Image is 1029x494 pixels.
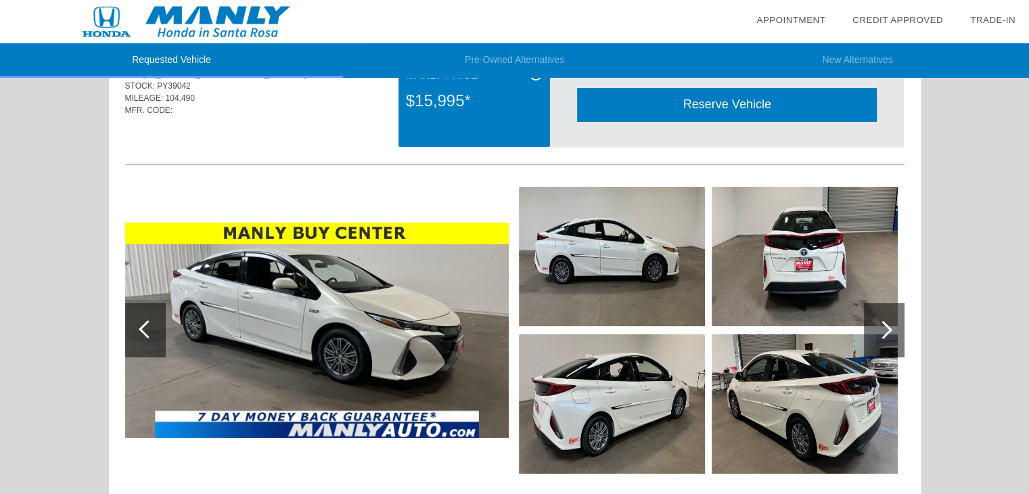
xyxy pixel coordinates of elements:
[125,93,164,103] span: MILEAGE:
[712,187,898,326] img: image.aspx
[406,83,543,118] div: $15,995*
[852,15,943,25] a: Credit Approved
[712,334,898,474] img: image.aspx
[686,43,1029,78] li: New Alternatives
[125,223,509,439] img: image.aspx
[577,88,877,121] div: Reserve Vehicle
[519,187,705,326] img: image.aspx
[756,15,825,25] a: Appointment
[519,334,705,474] img: image.aspx
[343,43,686,78] li: Pre-Owned Alternatives
[125,106,173,115] span: MFR. CODE:
[970,15,1015,25] a: Trade-In
[125,125,905,146] div: Quoted on [DATE] 6:37:50 PM
[166,93,195,103] span: 104,490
